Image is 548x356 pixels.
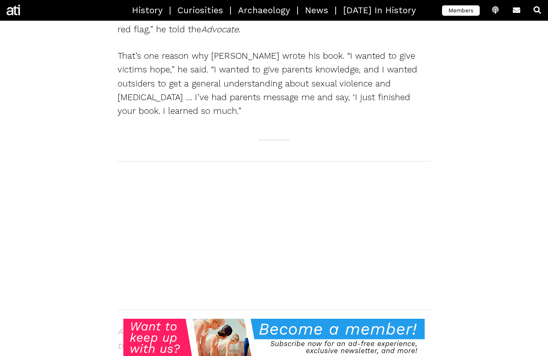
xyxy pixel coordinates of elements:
[118,49,430,118] p: That’s one reason why [PERSON_NAME] wrote his book. “I wanted to give victims hope,” he said. “I ...
[118,8,430,36] p: “If someone wants to spend more time with your kids than you do, that’s a red flag,” he told the .
[123,319,425,356] iframe: Advertisement
[212,225,336,246] iframe: Advertisement
[201,24,239,34] em: Advocate
[442,5,480,16] span: Members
